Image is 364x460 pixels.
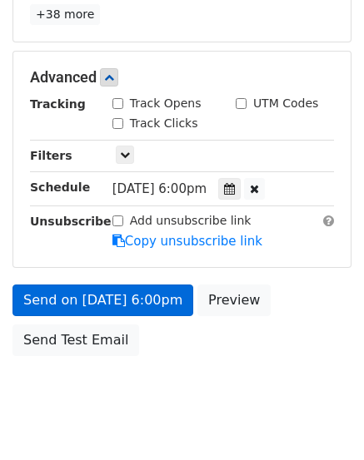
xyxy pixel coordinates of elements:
[12,324,139,356] a: Send Test Email
[30,68,334,87] h5: Advanced
[281,380,364,460] iframe: Chat Widget
[30,215,112,228] strong: Unsubscribe
[197,284,271,316] a: Preview
[253,95,318,112] label: UTM Codes
[12,284,193,316] a: Send on [DATE] 6:00pm
[30,97,86,111] strong: Tracking
[30,149,72,162] strong: Filters
[30,4,100,25] a: +38 more
[130,212,252,230] label: Add unsubscribe link
[112,234,262,249] a: Copy unsubscribe link
[130,115,198,132] label: Track Clicks
[30,181,90,194] strong: Schedule
[112,181,207,196] span: [DATE] 6:00pm
[130,95,202,112] label: Track Opens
